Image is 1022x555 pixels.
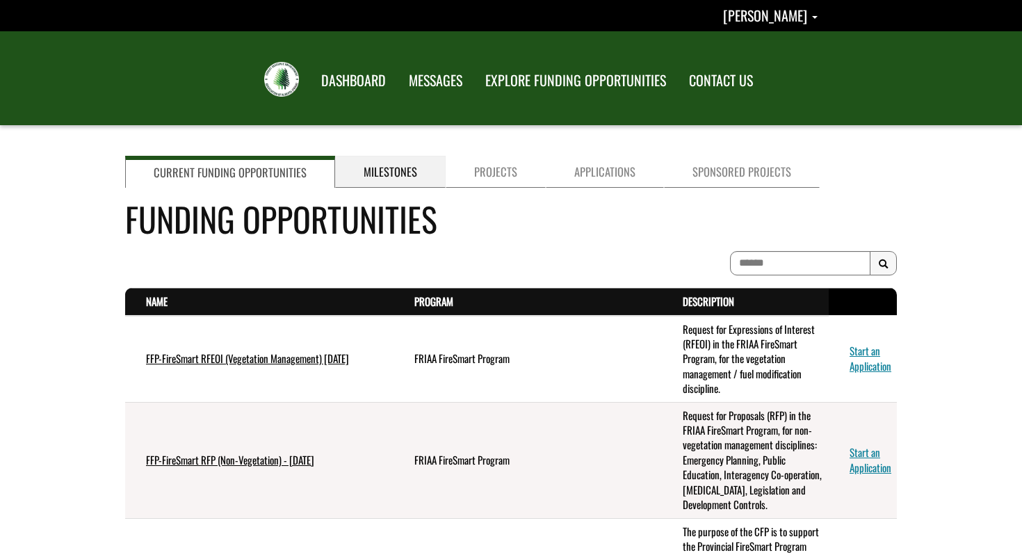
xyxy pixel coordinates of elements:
button: Search Results [870,251,897,276]
td: Request for Proposals (RFP) in the FRIAA FireSmart Program, for non-vegetation management discipl... [662,402,829,518]
a: Projects [446,156,546,188]
a: DASHBOARD [311,63,396,98]
td: FRIAA FireSmart Program [394,402,662,518]
img: FRIAA Submissions Portal [264,62,299,97]
a: Start an Application [850,343,891,373]
a: FFP-FireSmart RFEOI (Vegetation Management) [DATE] [146,351,349,366]
td: FFP-FireSmart RFP (Non-Vegetation) - July 2025 [125,402,394,518]
span: [PERSON_NAME] [723,5,807,26]
a: Current Funding Opportunities [125,156,335,188]
td: FFP-FireSmart RFEOI (Vegetation Management) July 2025 [125,316,394,403]
a: Description [683,293,734,309]
a: Name [146,293,168,309]
input: To search on partial text, use the asterisk (*) wildcard character. [730,251,870,275]
a: FFP-FireSmart RFP (Non-Vegetation) - [DATE] [146,452,314,467]
a: Applications [546,156,664,188]
a: EXPLORE FUNDING OPPORTUNITIES [475,63,676,98]
a: Dennis Landon [723,5,818,26]
a: Sponsored Projects [664,156,820,188]
td: FRIAA FireSmart Program [394,316,662,403]
a: Milestones [335,156,446,188]
a: Program [414,293,453,309]
a: MESSAGES [398,63,473,98]
td: Request for Expressions of Interest (RFEOI) in the FRIAA FireSmart Program, for the vegetation ma... [662,316,829,403]
nav: Main Navigation [309,59,763,98]
a: Start an Application [850,444,891,474]
a: CONTACT US [679,63,763,98]
h4: Funding Opportunities [125,194,897,243]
